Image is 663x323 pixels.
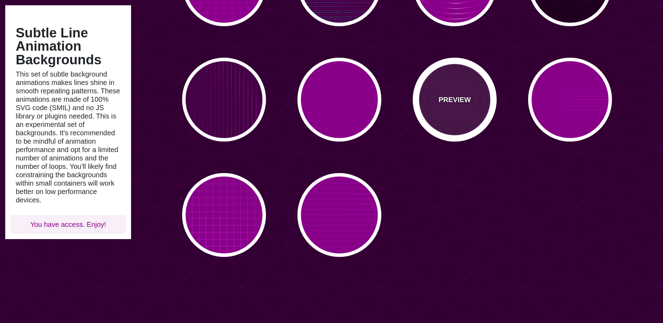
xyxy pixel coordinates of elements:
[439,94,471,105] p: PREVIEW
[16,70,121,204] p: This set of subtle background animations makes lines shine in smooth repeating patterns. These an...
[16,220,121,229] p: You have access. Enjoy!
[413,58,497,142] button: PREVIEWline rings lighting up in a pattern
[182,58,266,142] button: vertical stripe reflection animation
[182,173,266,257] button: subtle grid lines with reflection shine
[528,58,612,142] button: rectangle outlines shining in a pattern
[16,26,121,66] h1: Subtle Line Animation Backgrounds
[297,58,381,142] button: Aiming perspective line motion grid
[297,173,381,257] button: subtle grid lines with reflection shine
